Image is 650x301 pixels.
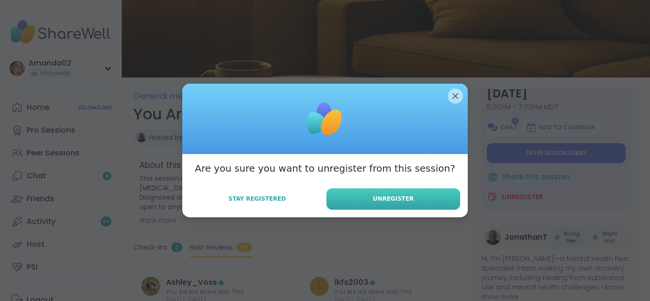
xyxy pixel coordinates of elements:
h3: Are you sure you want to unregister from this session? [195,162,455,175]
button: Unregister [326,188,460,210]
img: ShareWell Logomark [301,95,349,143]
span: Stay Registered [228,194,286,203]
span: Unregister [373,194,414,203]
button: Stay Registered [190,189,325,209]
